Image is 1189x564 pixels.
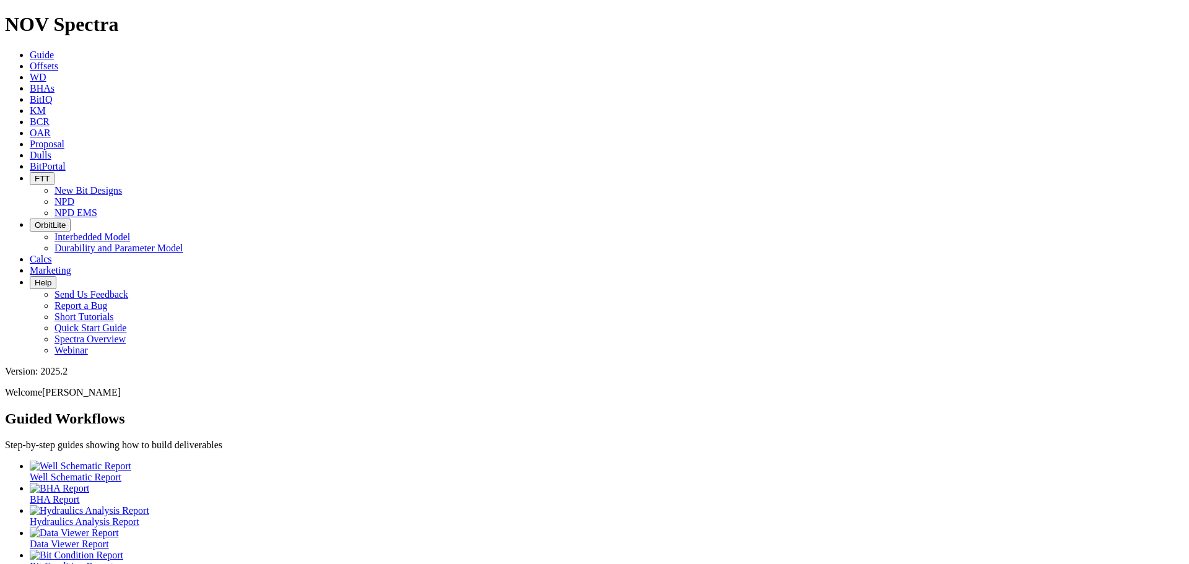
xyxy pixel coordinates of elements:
[5,440,1184,451] p: Step-by-step guides showing how to build deliverables
[30,172,54,185] button: FTT
[5,366,1184,377] div: Version: 2025.2
[30,527,119,539] img: Data Viewer Report
[30,505,1184,527] a: Hydraulics Analysis Report Hydraulics Analysis Report
[54,323,126,333] a: Quick Start Guide
[54,243,183,253] a: Durability and Parameter Model
[54,300,107,311] a: Report a Bug
[30,550,123,561] img: Bit Condition Report
[30,150,51,160] a: Dulls
[30,505,149,516] img: Hydraulics Analysis Report
[54,196,74,207] a: NPD
[30,494,79,505] span: BHA Report
[30,461,1184,482] a: Well Schematic Report Well Schematic Report
[30,516,139,527] span: Hydraulics Analysis Report
[35,220,66,230] span: OrbitLite
[54,289,128,300] a: Send Us Feedback
[30,116,50,127] a: BCR
[42,387,121,397] span: [PERSON_NAME]
[54,232,130,242] a: Interbedded Model
[30,61,58,71] a: Offsets
[30,527,1184,549] a: Data Viewer Report Data Viewer Report
[30,219,71,232] button: OrbitLite
[30,161,66,171] a: BitPortal
[30,50,54,60] a: Guide
[30,105,46,116] a: KM
[30,483,89,494] img: BHA Report
[5,387,1184,398] p: Welcome
[30,254,52,264] a: Calcs
[54,207,97,218] a: NPD EMS
[54,185,122,196] a: New Bit Designs
[30,128,51,138] a: OAR
[30,461,131,472] img: Well Schematic Report
[30,72,46,82] a: WD
[5,13,1184,36] h1: NOV Spectra
[35,174,50,183] span: FTT
[54,334,126,344] a: Spectra Overview
[54,345,88,355] a: Webinar
[30,483,1184,505] a: BHA Report BHA Report
[30,265,71,275] a: Marketing
[54,311,114,322] a: Short Tutorials
[35,278,51,287] span: Help
[5,410,1184,427] h2: Guided Workflows
[30,83,54,93] a: BHAs
[30,276,56,289] button: Help
[30,472,121,482] span: Well Schematic Report
[30,139,64,149] a: Proposal
[30,94,52,105] a: BitIQ
[30,539,109,549] span: Data Viewer Report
